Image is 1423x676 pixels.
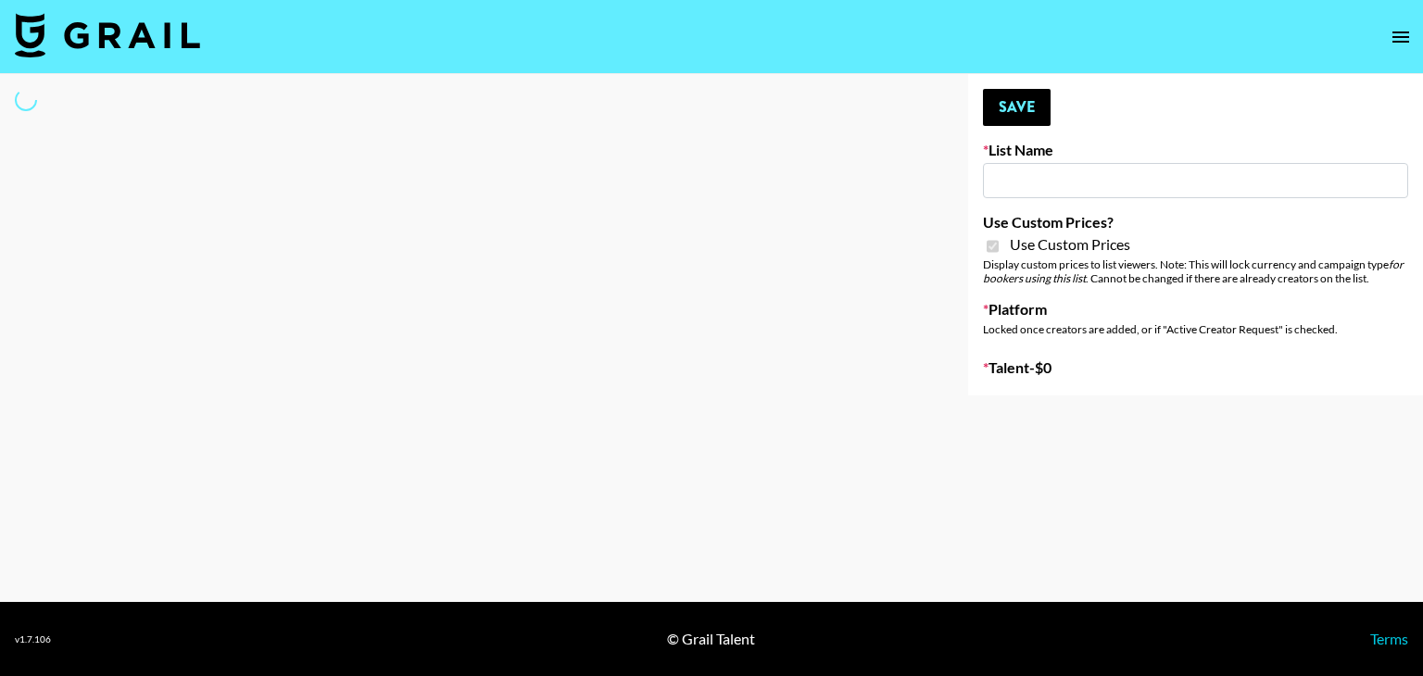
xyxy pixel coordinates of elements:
label: Talent - $ 0 [983,358,1408,377]
label: List Name [983,141,1408,159]
div: v 1.7.106 [15,633,51,645]
a: Terms [1370,630,1408,647]
span: Use Custom Prices [1010,235,1130,254]
em: for bookers using this list [983,257,1404,285]
label: Platform [983,300,1408,319]
img: Grail Talent [15,13,200,57]
div: Display custom prices to list viewers. Note: This will lock currency and campaign type . Cannot b... [983,257,1408,285]
button: open drawer [1382,19,1419,56]
label: Use Custom Prices? [983,213,1408,232]
button: Save [983,89,1051,126]
div: Locked once creators are added, or if "Active Creator Request" is checked. [983,322,1408,336]
div: © Grail Talent [667,630,755,648]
